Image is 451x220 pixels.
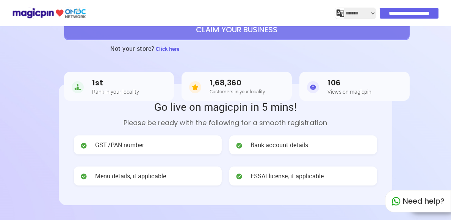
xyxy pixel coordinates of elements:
h3: 1st [92,79,139,87]
img: check [235,173,243,180]
img: check [235,142,243,149]
h3: 1,68,360 [210,79,265,87]
span: FSSAI license, if applicable [251,172,324,181]
img: check [80,142,88,149]
h5: Customers in your locality [210,89,265,94]
span: GST /PAN number [95,141,144,149]
button: CLAIM YOUR BUSINESS [64,20,410,39]
img: Customers [189,80,201,95]
img: Rank [72,80,84,95]
h5: Views on magicpin [327,89,371,94]
span: Click here [156,45,179,52]
img: whatapp_green.7240e66a.svg [391,197,401,206]
h5: Rank in your locality [92,89,139,94]
h3: 106 [327,79,371,87]
h2: Go live on magicpin in 5 mins! [74,99,377,114]
img: j2MGCQAAAABJRU5ErkJggg== [337,9,344,17]
p: Please be ready with the following for a smooth registration [74,118,377,128]
img: check [80,173,88,180]
span: Bank account details [251,141,308,149]
span: Menu details, if applicable [95,172,166,181]
div: Need help? [385,190,451,212]
img: Views [307,80,319,95]
img: ondc-logo-new-small.8a59708e.svg [12,6,86,20]
h3: Not your store? [111,39,155,58]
